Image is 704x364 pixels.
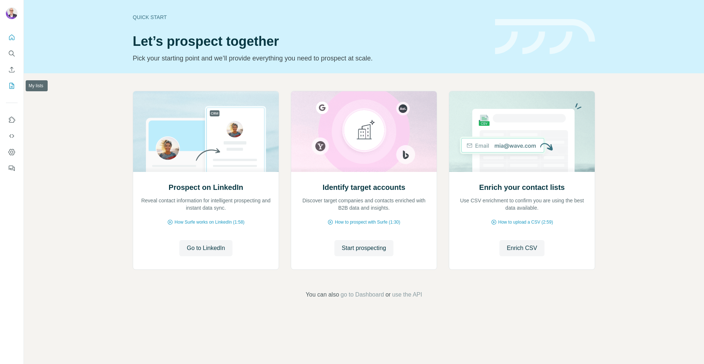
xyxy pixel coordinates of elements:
span: Enrich CSV [507,244,537,253]
button: Start prospecting [334,240,393,256]
span: How to upload a CSV (2:59) [498,219,553,225]
button: Use Surfe on LinkedIn [6,113,18,126]
span: How Surfe works on LinkedIn (1:58) [175,219,245,225]
span: Go to LinkedIn [187,244,225,253]
button: Quick start [6,31,18,44]
div: Quick start [133,14,486,21]
img: banner [495,19,595,55]
button: My lists [6,79,18,92]
h2: Identify target accounts [323,182,406,192]
button: Feedback [6,162,18,175]
p: Use CSV enrichment to confirm you are using the best data available. [456,197,587,212]
button: Search [6,47,18,60]
h1: Let’s prospect together [133,34,486,49]
button: Go to LinkedIn [179,240,232,256]
button: use the API [392,290,422,299]
button: Dashboard [6,146,18,159]
img: Prospect on LinkedIn [133,91,279,172]
button: Enrich CSV [499,240,544,256]
button: Use Surfe API [6,129,18,143]
p: Reveal contact information for intelligent prospecting and instant data sync. [140,197,271,212]
h2: Prospect on LinkedIn [169,182,243,192]
img: Identify target accounts [291,91,437,172]
img: Enrich your contact lists [449,91,595,172]
button: go to Dashboard [341,290,384,299]
span: or [385,290,390,299]
h2: Enrich your contact lists [479,182,565,192]
span: How to prospect with Surfe (1:30) [335,219,400,225]
img: Avatar [6,7,18,19]
span: Start prospecting [342,244,386,253]
button: Enrich CSV [6,63,18,76]
p: Pick your starting point and we’ll provide everything you need to prospect at scale. [133,53,486,63]
span: You can also [306,290,339,299]
p: Discover target companies and contacts enriched with B2B data and insights. [298,197,429,212]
